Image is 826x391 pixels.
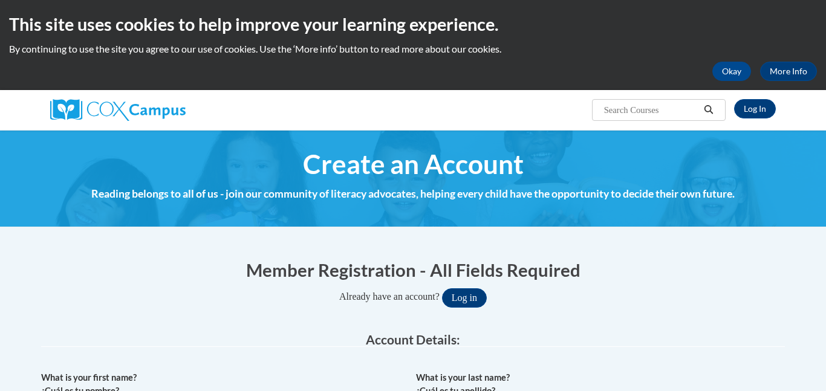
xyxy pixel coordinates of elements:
[442,288,487,308] button: Log in
[41,257,785,282] h1: Member Registration - All Fields Required
[303,148,524,180] span: Create an Account
[9,12,817,36] h2: This site uses cookies to help improve your learning experience.
[603,103,700,117] input: Search Courses
[9,42,817,56] p: By continuing to use the site you agree to our use of cookies. Use the ‘More info’ button to read...
[700,103,718,117] button: Search
[366,332,460,347] span: Account Details:
[41,186,785,202] h4: Reading belongs to all of us - join our community of literacy advocates, helping every child have...
[760,62,817,81] a: More Info
[50,99,186,121] img: Cox Campus
[734,99,776,118] a: Log In
[339,291,440,302] span: Already have an account?
[712,62,751,81] button: Okay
